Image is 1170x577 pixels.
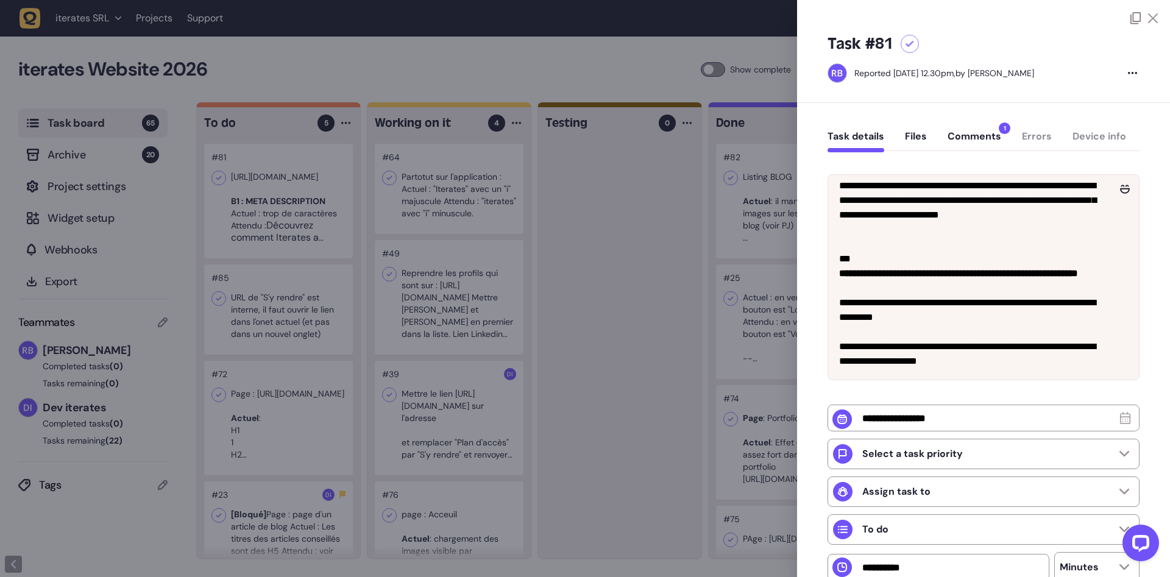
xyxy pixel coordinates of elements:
div: Reported [DATE] 12.30pm, [854,68,955,79]
img: Rodolphe Balay [828,64,846,82]
p: Assign task to [862,486,931,498]
iframe: LiveChat chat widget [1113,520,1164,571]
button: Files [905,130,927,152]
span: 1 [999,122,1010,134]
h5: Task #81 [828,34,893,54]
p: To do [862,523,888,536]
button: Comments [948,130,1001,152]
button: Task details [828,130,884,152]
p: Select a task priority [862,448,963,460]
p: Minutes [1060,561,1099,573]
div: by [PERSON_NAME] [854,67,1034,79]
